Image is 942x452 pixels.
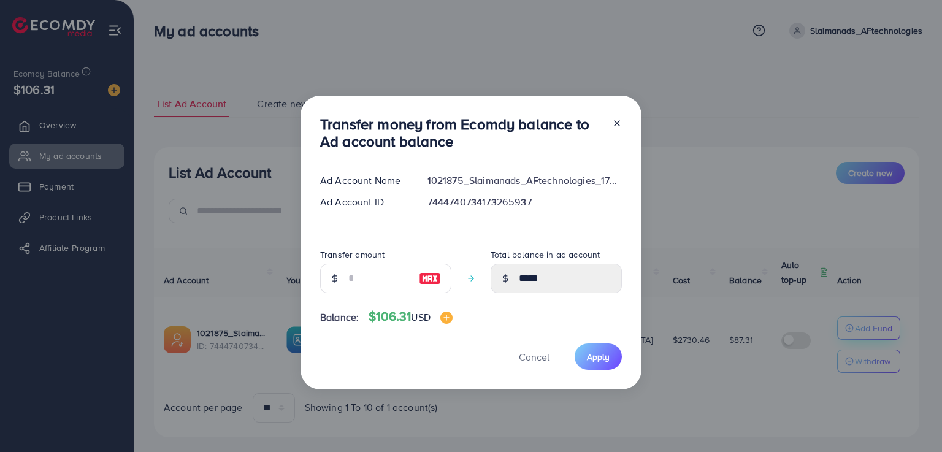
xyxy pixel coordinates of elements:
span: Cancel [519,350,549,364]
div: Ad Account ID [310,195,418,209]
span: USD [411,310,430,324]
img: image [440,312,453,324]
span: Apply [587,351,610,363]
span: Balance: [320,310,359,324]
div: Ad Account Name [310,174,418,188]
button: Apply [575,343,622,370]
label: Total balance in ad account [491,248,600,261]
div: 7444740734173265937 [418,195,632,209]
div: 1021875_Slaimanads_AFtechnologies_1733363779808 [418,174,632,188]
button: Cancel [504,343,565,370]
iframe: Chat [890,397,933,443]
h3: Transfer money from Ecomdy balance to Ad account balance [320,115,602,151]
label: Transfer amount [320,248,385,261]
h4: $106.31 [369,309,453,324]
img: image [419,271,441,286]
